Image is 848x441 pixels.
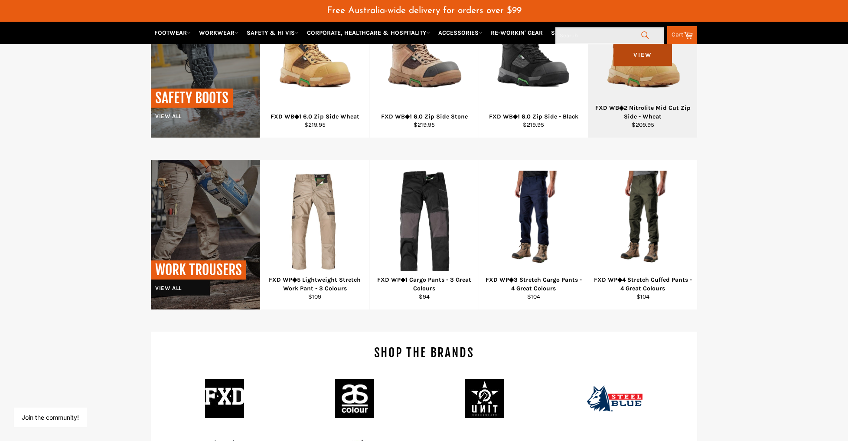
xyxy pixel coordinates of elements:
div: FXD WP◆5 Lightweight Stretch Work Pant - 3 Colours [266,276,364,293]
div: $219.95 [266,121,364,129]
img: FXD WP◆1 Cargo Pants - 4 Great Colours - Workin' Gear [397,171,452,273]
p: SAFETY BOOTS [151,89,233,108]
button: Join the community! [22,414,79,421]
a: FXD WP◆1 Cargo Pants - 4 Great Colours - Workin' Gear FXD WP◆1 Cargo Pants - 3 Great Colours $94 [369,160,479,310]
div: FXD WB◆1 6.0 Zip Side - Black [485,112,583,121]
a: workin gear - FXD WP-5 LIGHTWEIGHT STRETCH WORK PANTS FXD WP◆5 Lightweight Stretch Work Pant - 3 ... [260,160,369,310]
a: RE-WORKIN' GEAR [487,25,546,40]
div: $219.95 [375,121,473,129]
a: SAFETY & HI VIS [243,25,302,40]
a: ACCESSORIES [435,25,486,40]
img: FXD WP◆3 Stretch Cargo Pants - 4 Great Colours [499,171,568,273]
div: $104 [594,293,692,301]
p: View all [155,112,233,120]
p: View all [155,284,246,292]
a: CORPORATE, HEALTHCARE & HOSPITALITY [303,25,434,40]
div: $219.95 [485,121,583,129]
a: FXD WP◆4 Stretch Cuffed Pants - 4 Great Colours FXD WP◆4 Stretch Cuffed Pants - 4 Great Colours $104 [588,160,697,310]
a: FOOTWEAR [151,25,194,40]
div: FXD WB◆1 6.0 Zip Side Wheat [266,112,364,121]
p: WORK TROUSERS [151,260,246,280]
img: FXD WB◆1 6.0 Zip Side Stone - Workin' Gear [381,5,468,95]
div: FXD WP◆4 Stretch Cuffed Pants - 4 Great Colours [594,276,692,293]
div: $109 [266,293,364,301]
span: Free Australia-wide delivery for orders over $99 [327,6,522,15]
a: FXD WP◆3 Stretch Cargo Pants - 4 Great Colours FXD WP◆3 Stretch Cargo Pants - 4 Great Colours $104 [479,160,588,310]
h4: SHOP THE BRANDS [164,345,684,362]
a: WORKWEAR [196,25,242,40]
a: Cart [667,26,697,44]
img: workin gear - FXD WP-5 LIGHTWEIGHT STRETCH WORK PANTS [274,171,356,273]
div: $94 [375,293,473,301]
div: FXD WB◆2 Nitrolite Mid Cut Zip Side - Wheat [594,104,692,121]
div: FXD WB◆1 6.0 Zip Side Stone [375,112,473,121]
div: FXD WP◆1 Cargo Pants - 3 Great Colours [375,276,473,293]
a: WORK TROUSERS View all [151,160,260,309]
span: View [613,44,672,66]
input: Search [555,27,664,44]
img: FXD WP◆4 Stretch Cuffed Pants - 4 Great Colours [609,171,677,273]
img: FXD WB◆1 6.0 Zip Side Black - Workin' Gear [490,5,577,95]
div: FXD WP◆3 Stretch Cargo Pants - 4 Great Colours [485,276,583,293]
div: $104 [485,293,583,301]
img: FXD WB◆1 6.0 Zip Side Wheat - Workin' Gear [271,4,359,95]
a: SALE [548,25,569,40]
